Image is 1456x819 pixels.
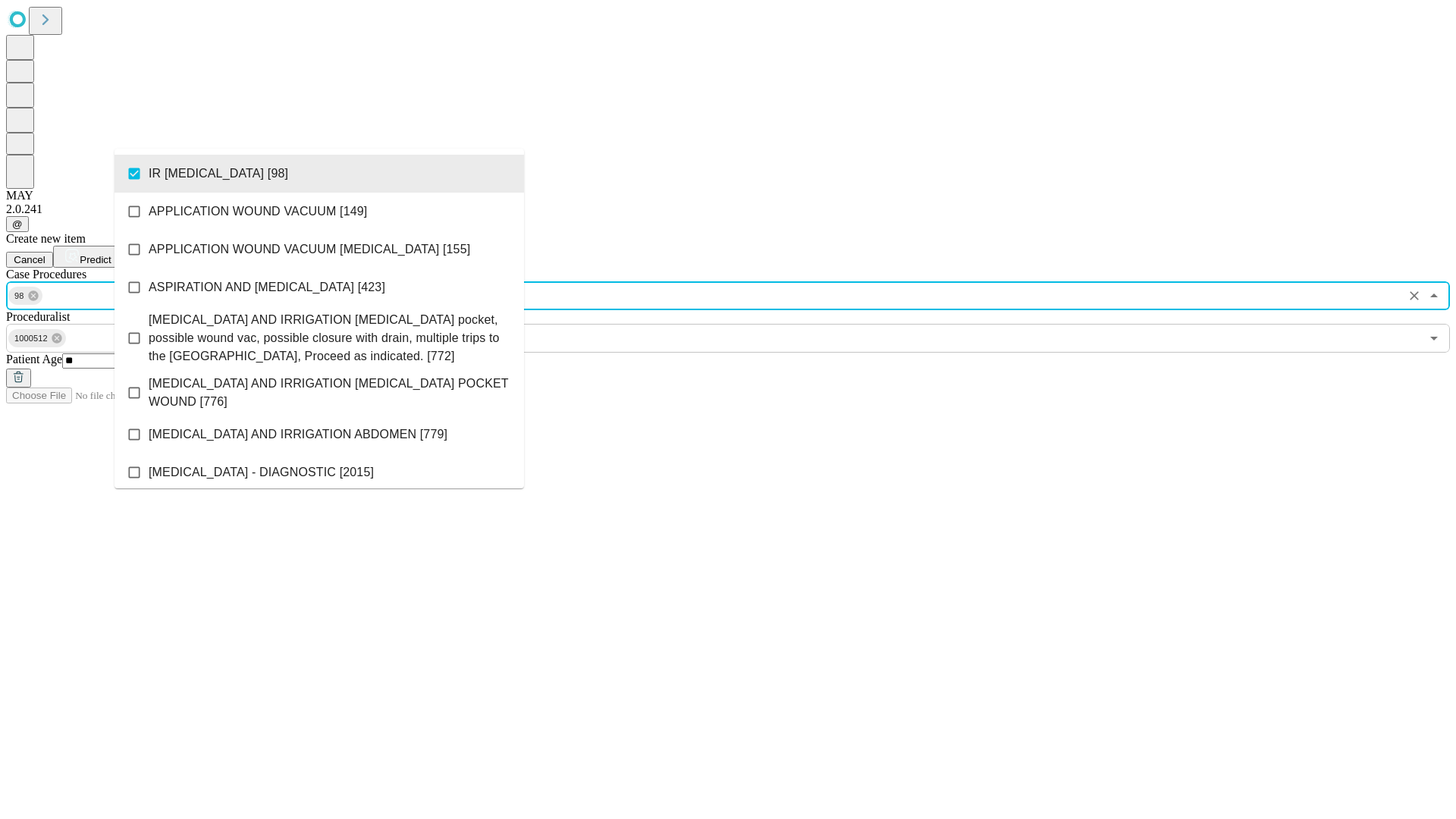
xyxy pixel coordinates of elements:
[1404,285,1425,306] button: Clear
[8,287,30,305] span: 98
[6,232,86,245] span: Create new item
[80,254,111,265] span: Predict
[6,353,62,366] span: Patient Age
[6,202,1450,216] div: 2.0.241
[14,254,45,265] span: Cancel
[149,202,367,221] span: APPLICATION WOUND VACUUM [149]
[8,287,42,305] div: 98
[53,246,123,268] button: Predict
[149,311,512,366] span: [MEDICAL_DATA] AND IRRIGATION [MEDICAL_DATA] pocket, possible wound vac, possible closure with dr...
[1423,285,1445,306] button: Close
[149,375,512,411] span: [MEDICAL_DATA] AND IRRIGATION [MEDICAL_DATA] POCKET WOUND [776]
[1423,328,1445,349] button: Open
[149,240,470,259] span: APPLICATION WOUND VACUUM [MEDICAL_DATA] [155]
[149,463,374,482] span: [MEDICAL_DATA] - DIAGNOSTIC [2015]
[6,268,86,281] span: Scheduled Procedure
[6,189,1450,202] div: MAY
[149,425,447,444] span: [MEDICAL_DATA] AND IRRIGATION ABDOMEN [779]
[6,252,53,268] button: Cancel
[149,165,288,183] span: IR [MEDICAL_DATA] [98]
[6,216,29,232] button: @
[149,278,385,297] span: ASPIRATION AND [MEDICAL_DATA] [423]
[12,218,23,230] span: @
[6,310,70,323] span: Proceduralist
[8,329,66,347] div: 1000512
[8,330,54,347] span: 1000512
